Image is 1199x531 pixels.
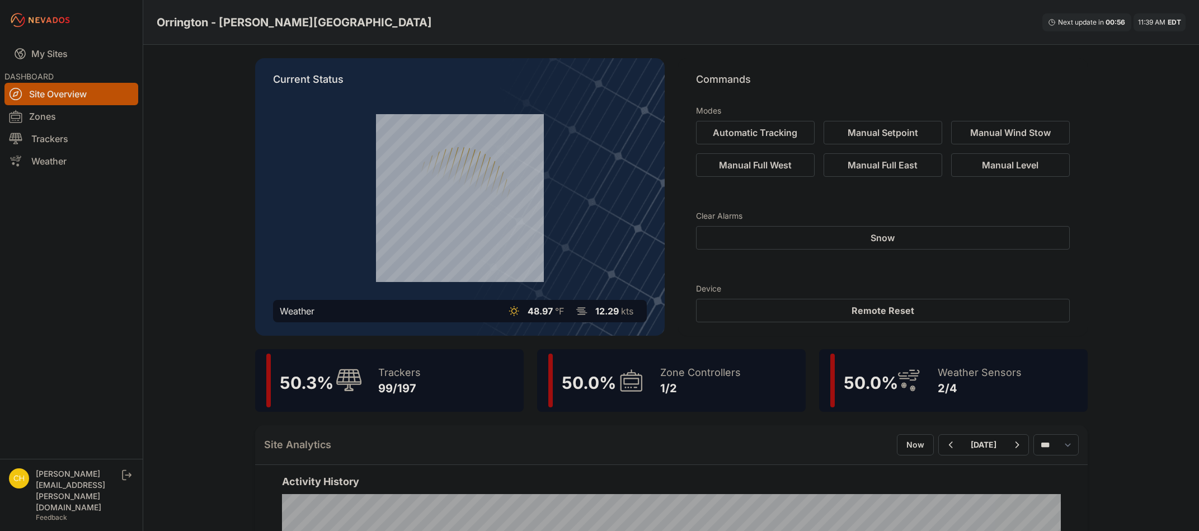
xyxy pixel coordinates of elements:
button: Manual Wind Stow [951,121,1070,144]
button: Now [897,434,934,455]
a: Zones [4,105,138,128]
p: Current Status [273,72,647,96]
span: EDT [1168,18,1181,26]
button: Snow [696,226,1070,250]
div: 99/197 [378,380,421,396]
h3: Orrington - [PERSON_NAME][GEOGRAPHIC_DATA] [157,15,432,30]
h2: Activity History [282,474,1061,490]
span: DASHBOARD [4,72,54,81]
img: chris.young@nevados.solar [9,468,29,488]
span: 50.0 % [844,373,898,393]
a: Site Overview [4,83,138,105]
p: Commands [696,72,1070,96]
h3: Device [696,283,1070,294]
h3: Modes [696,105,721,116]
button: Manual Full East [824,153,942,177]
a: Trackers [4,128,138,150]
button: [DATE] [962,435,1005,455]
span: 11:39 AM [1138,18,1165,26]
div: 1/2 [660,380,741,396]
div: Trackers [378,365,421,380]
div: Weather Sensors [938,365,1022,380]
div: [PERSON_NAME][EMAIL_ADDRESS][PERSON_NAME][DOMAIN_NAME] [36,468,120,513]
a: Feedback [36,513,67,521]
a: 50.0%Zone Controllers1/2 [537,349,806,412]
span: °F [555,306,564,317]
span: 50.0 % [562,373,616,393]
a: My Sites [4,40,138,67]
span: Next update in [1058,18,1104,26]
span: 50.3 % [280,373,333,393]
h3: Clear Alarms [696,210,1070,222]
button: Automatic Tracking [696,121,815,144]
img: Nevados [9,11,72,29]
div: Weather [280,304,314,318]
button: Manual Setpoint [824,121,942,144]
a: 50.3%Trackers99/197 [255,349,524,412]
a: Weather [4,150,138,172]
div: 2/4 [938,380,1022,396]
div: Zone Controllers [660,365,741,380]
nav: Breadcrumb [157,8,432,37]
button: Manual Level [951,153,1070,177]
span: 12.29 [595,306,619,317]
button: Remote Reset [696,299,1070,322]
button: Manual Full West [696,153,815,177]
div: 00 : 56 [1106,18,1126,27]
h2: Site Analytics [264,437,331,453]
span: 48.97 [528,306,553,317]
a: 50.0%Weather Sensors2/4 [819,349,1088,412]
span: kts [621,306,633,317]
